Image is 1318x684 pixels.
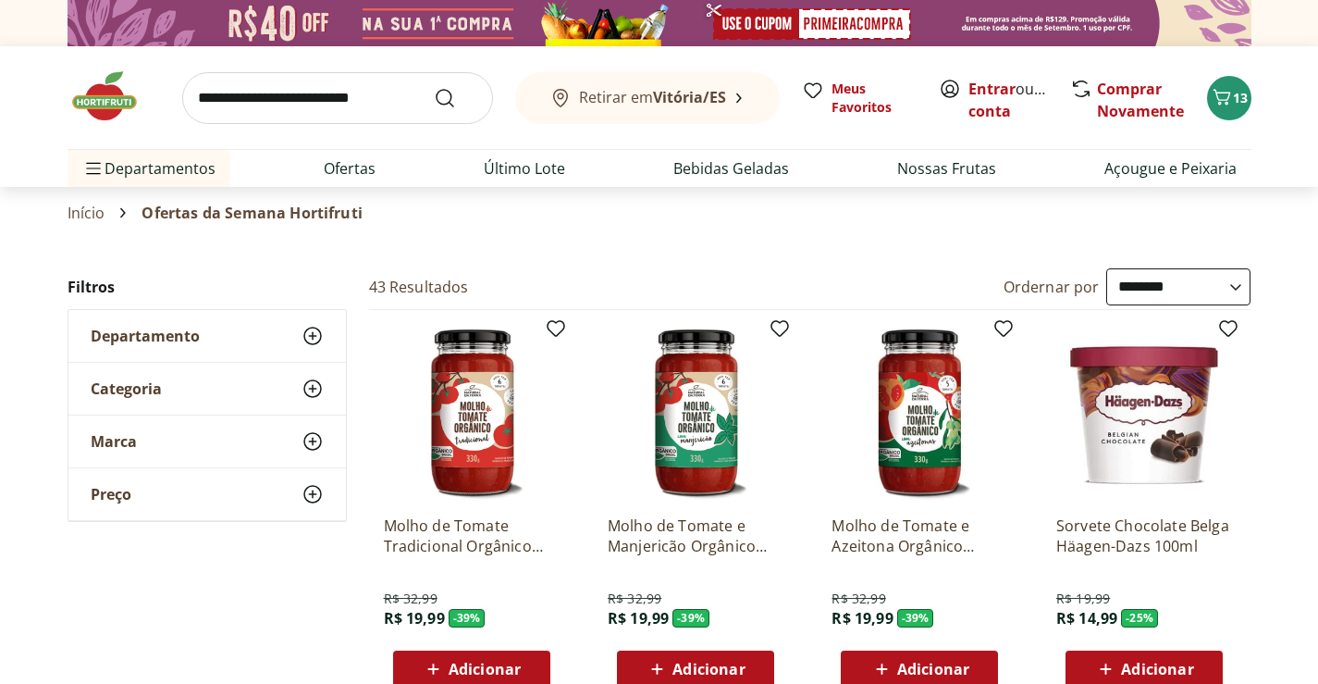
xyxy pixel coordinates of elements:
[1056,516,1232,556] a: Sorvete Chocolate Belga Häagen-Dazs 100ml
[1121,662,1193,677] span: Adicionar
[68,363,346,415] button: Categoria
[897,157,996,180] a: Nossas Frutas
[897,662,969,677] span: Adicionar
[515,72,780,124] button: Retirar emVitória/ES
[68,68,160,124] img: Hortifruti
[91,379,162,398] span: Categoria
[68,468,346,520] button: Preço
[608,325,783,501] img: Molho de Tomate e Manjericão Orgânico Natural Da Terra 330g
[384,608,445,628] span: R$ 19,99
[449,662,521,677] span: Adicionar
[608,516,783,556] a: Molho de Tomate e Manjericão Orgânico Natural Da Terra 330g
[831,590,885,608] span: R$ 32,99
[91,485,131,504] span: Preço
[68,310,346,362] button: Departamento
[831,608,893,628] span: R$ 19,99
[608,608,669,628] span: R$ 19,99
[449,609,486,628] span: - 39 %
[968,79,1016,99] a: Entrar
[1056,608,1117,628] span: R$ 14,99
[369,277,469,297] h2: 43 Resultados
[579,89,726,106] span: Retirar em
[68,268,347,305] h2: Filtros
[673,157,789,180] a: Bebidas Geladas
[968,79,1070,121] a: Criar conta
[1056,590,1110,608] span: R$ 19,99
[831,516,1007,556] a: Molho de Tomate e Azeitona Orgânico Natural Da Terra 330g
[1233,89,1248,106] span: 13
[831,80,917,117] span: Meus Favoritos
[434,87,478,109] button: Submit Search
[1004,277,1100,297] label: Ordernar por
[608,590,661,608] span: R$ 32,99
[802,80,917,117] a: Meus Favoritos
[484,157,565,180] a: Último Lote
[831,325,1007,501] img: Molho de Tomate e Azeitona Orgânico Natural Da Terra 330g
[91,327,200,345] span: Departamento
[672,662,745,677] span: Adicionar
[1056,325,1232,501] img: Sorvete Chocolate Belga Häagen-Dazs 100ml
[968,78,1051,122] span: ou
[384,325,560,501] img: Molho de Tomate Tradicional Orgânico Natural Da Terra 330g
[142,205,362,221] span: Ofertas da Semana Hortifruti
[897,609,934,628] span: - 39 %
[68,205,105,221] a: Início
[68,416,346,467] button: Marca
[182,72,493,124] input: search
[91,432,137,451] span: Marca
[1104,157,1237,180] a: Açougue e Peixaria
[324,157,376,180] a: Ofertas
[384,516,560,556] a: Molho de Tomate Tradicional Orgânico Natural Da Terra 330g
[653,87,726,107] b: Vitória/ES
[1121,609,1158,628] span: - 25 %
[384,590,437,608] span: R$ 32,99
[1207,76,1251,120] button: Carrinho
[672,609,709,628] span: - 39 %
[82,146,216,191] span: Departamentos
[1097,79,1184,121] a: Comprar Novamente
[82,146,105,191] button: Menu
